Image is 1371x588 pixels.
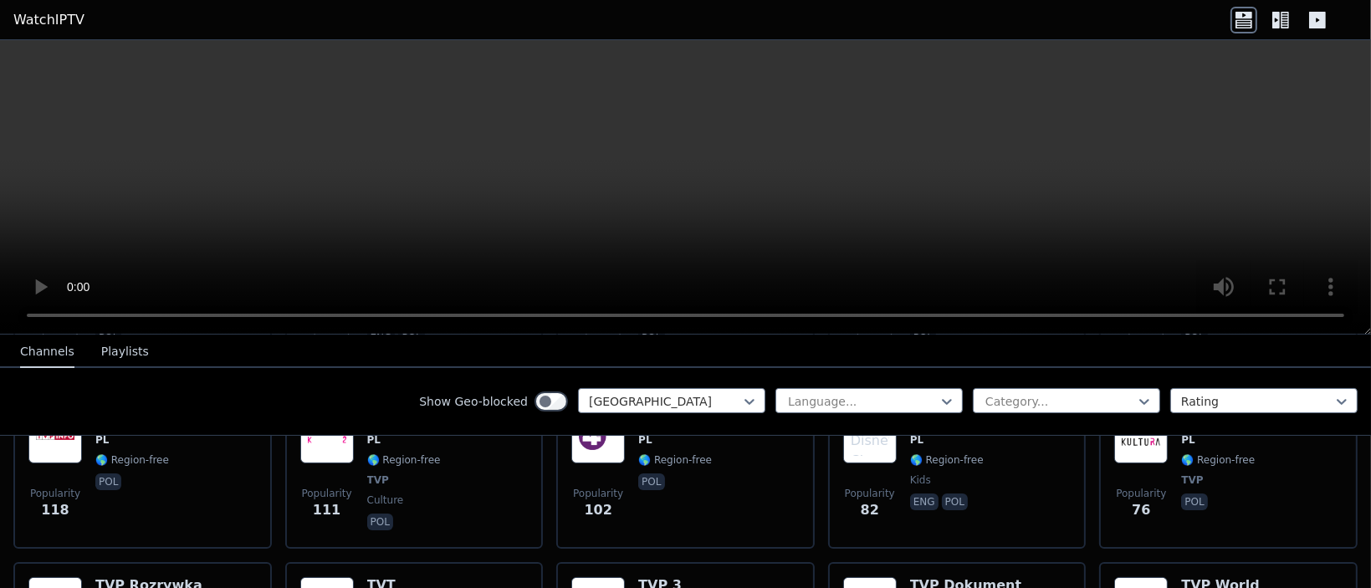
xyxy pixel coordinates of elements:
[845,487,895,500] span: Popularity
[1181,453,1255,467] span: 🌎 Region-free
[910,433,923,447] span: PL
[28,410,82,463] img: TVP Info
[1181,473,1203,487] span: TVP
[638,473,664,490] p: pol
[638,433,652,447] span: PL
[573,487,623,500] span: Popularity
[1116,487,1166,500] span: Popularity
[313,500,340,520] span: 111
[910,473,931,487] span: kids
[843,410,897,463] img: Disney Channel
[95,473,121,490] p: pol
[300,410,354,463] img: TVP Kultura 2
[367,433,381,447] span: PL
[95,433,109,447] span: PL
[367,473,389,487] span: TVP
[41,500,69,520] span: 118
[419,393,528,410] label: Show Geo-blocked
[13,10,84,30] a: WatchIPTV
[571,410,625,463] img: 4 Fun TV
[1181,493,1207,510] p: pol
[584,500,611,520] span: 102
[367,493,404,507] span: culture
[30,487,80,500] span: Popularity
[910,493,939,510] p: eng
[942,493,968,510] p: pol
[1114,410,1168,463] img: TVP Kultura
[101,336,149,368] button: Playlists
[861,500,879,520] span: 82
[95,453,169,467] span: 🌎 Region-free
[1132,500,1150,520] span: 76
[638,453,712,467] span: 🌎 Region-free
[20,336,74,368] button: Channels
[1181,433,1195,447] span: PL
[910,453,984,467] span: 🌎 Region-free
[367,453,441,467] span: 🌎 Region-free
[302,487,352,500] span: Popularity
[367,514,393,530] p: pol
